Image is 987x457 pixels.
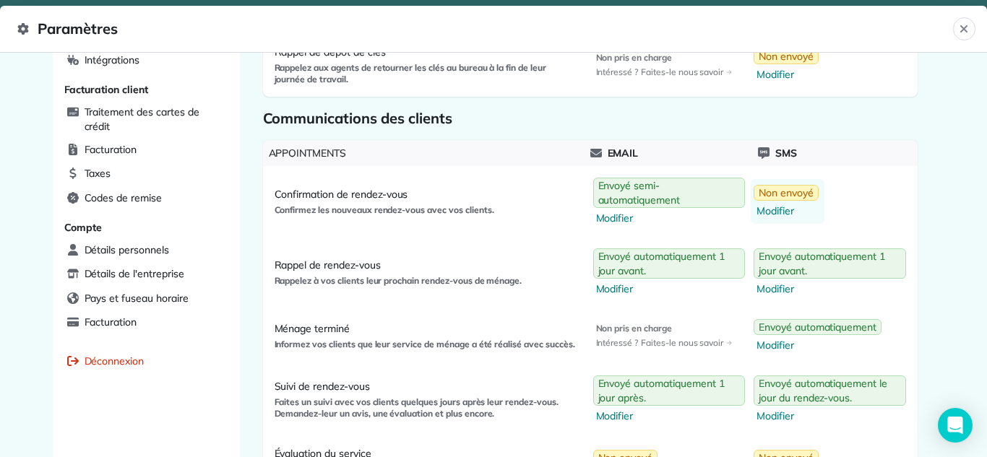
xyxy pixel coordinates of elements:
[85,291,189,305] span: Pays et fuseau horaire
[61,312,231,334] a: Facturation
[85,105,225,134] span: Traitement des cartes de crédit
[759,249,901,278] span: Envoyé automatiquement 1 jour avant.
[751,243,912,302] a: Envoyé automatiquement 1 jour avant.Modifier
[757,67,819,82] span: Modifier
[751,179,824,224] a: Non envoyéModifier
[759,49,814,64] span: Non envoyé
[263,108,918,129] span: Communications des clients
[759,376,901,405] span: Envoyé automatiquement le jour du rendez-vous.
[64,221,103,234] span: Compte
[85,53,140,67] span: Intégrations
[275,275,579,287] span: Rappelez à vos clients leur prochain rendez-vous de ménage.
[269,146,430,160] span: Appointments
[598,376,741,405] span: Envoyé automatiquement 1 jour après.
[61,139,231,161] a: Facturation
[275,204,579,216] span: Confirmez les nouveaux rendez-vous avec vos clients.
[596,66,639,78] span: Intéressé ?
[598,249,741,278] span: Envoyé automatiquement 1 jour avant.
[757,338,882,352] span: Modifier
[590,243,751,302] a: Envoyé automatiquement 1 jour avant.Modifier
[590,370,751,429] a: Envoyé automatiquement 1 jour après.Modifier
[61,102,231,136] a: Traitement des cartes de crédit
[757,204,819,218] span: Modifier
[596,337,639,349] span: Intéressé ?
[953,17,975,40] button: Fermer
[641,337,732,349] span: Faites-le nous savoir
[596,52,733,64] span: Non pris en charge
[590,46,738,84] a: Non pris en chargeIntéressé ?Faites-le nous savoir
[61,351,231,373] a: Déconnexion
[85,315,137,329] span: Facturation
[85,166,111,180] span: Taxes
[759,320,876,334] span: Envoyé automatiquement
[85,191,162,205] span: Codes de remise
[275,339,579,350] span: Informez vos clients que leur service de ménage a été réalisé avec succès.
[596,211,746,225] span: Modifier
[757,409,906,423] span: Modifier
[85,243,169,257] span: Détails personnels
[596,409,746,423] span: Modifier
[61,163,231,185] a: Taxes
[598,178,741,207] span: Envoyé semi-automatiquement
[61,264,231,285] a: Détails de l'entreprise
[61,240,231,261] a: Détails personnels
[275,187,579,201] span: Confirmation de rendez-vous
[275,379,579,393] span: Suivi de rendez-vous
[275,258,579,272] span: Rappel de rendez-vous
[775,146,797,160] span: Sms
[590,172,751,231] a: Envoyé semi-automatiquementModifier
[938,408,973,443] div: Open Intercom Messenger
[275,62,579,85] span: Rappelez aux agents de retourner les clés au bureau à la fin de leur journée de travail.
[608,146,639,160] span: Email
[596,282,746,296] span: Modifier
[17,17,953,40] span: Paramètres
[590,317,738,354] a: Non pris en chargeIntéressé ?Faites-le nous savoir
[61,50,231,71] a: Intégrations
[64,83,148,96] span: Facturation client
[61,188,231,209] a: Codes de remise
[85,354,145,368] span: Déconnexion
[61,288,231,310] a: Pays et fuseau horaire
[751,313,887,358] a: Envoyé automatiquementModifier
[751,370,912,429] a: Envoyé automatiquement le jour du rendez-vous.Modifier
[85,142,137,157] span: Facturation
[757,282,906,296] span: Modifier
[751,43,824,87] a: Non envoyéModifier
[275,321,579,336] span: Ménage terminé
[275,396,579,419] span: Faites un suivi avec vos clients quelques jours après leur rendez-vous. Demandez-leur un avis, un...
[85,266,184,281] span: Détails de l'entreprise
[596,323,733,334] span: Non pris en charge
[641,66,732,78] span: Faites-le nous savoir
[759,186,814,200] span: Non envoyé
